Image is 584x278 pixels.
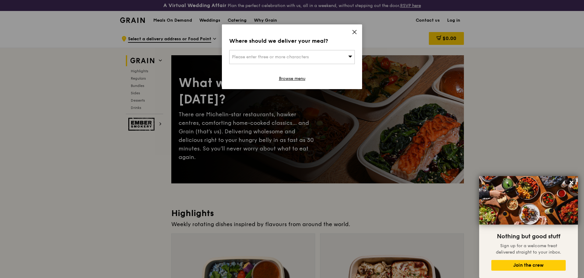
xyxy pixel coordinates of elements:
[567,178,576,187] button: Close
[479,176,578,225] img: DSC07876-Edit02-Large.jpeg
[497,233,560,240] span: Nothing but good stuff
[491,260,566,271] button: Join the crew
[232,54,309,60] span: Please enter three or more characters
[279,76,305,82] a: Browse menu
[229,37,355,45] div: Where should we deliver your meal?
[496,243,561,255] span: Sign up for a welcome treat delivered straight to your inbox.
